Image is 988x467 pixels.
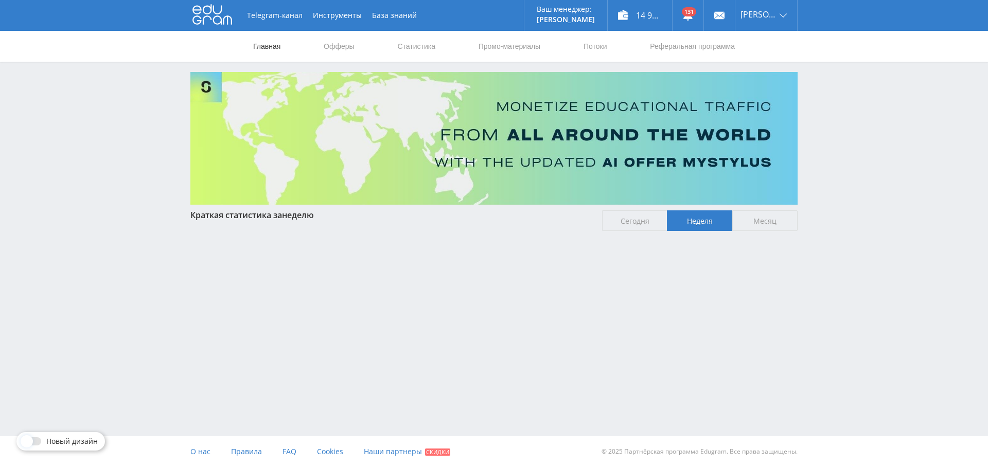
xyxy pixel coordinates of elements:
span: Неделя [667,210,732,231]
span: Сегодня [602,210,667,231]
a: Главная [252,31,281,62]
a: О нас [190,436,210,467]
a: Офферы [323,31,356,62]
span: Наши партнеры [364,446,422,456]
span: [PERSON_NAME] [740,10,777,19]
a: Правила [231,436,262,467]
span: Новый дизайн [46,437,98,445]
a: Статистика [396,31,436,62]
p: [PERSON_NAME] [537,15,595,24]
div: © 2025 Партнёрская программа Edugram. Все права защищены. [499,436,798,467]
span: FAQ [283,446,296,456]
a: Потоки [583,31,608,62]
img: Banner [190,72,798,205]
div: Краткая статистика за [190,210,592,220]
a: Cookies [317,436,343,467]
span: О нас [190,446,210,456]
span: неделю [282,209,314,221]
a: Наши партнеры Скидки [364,436,450,467]
a: Промо-материалы [478,31,541,62]
a: FAQ [283,436,296,467]
span: Правила [231,446,262,456]
span: Месяц [732,210,798,231]
span: Скидки [425,448,450,456]
span: Cookies [317,446,343,456]
a: Реферальная программа [649,31,736,62]
p: Ваш менеджер: [537,5,595,13]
